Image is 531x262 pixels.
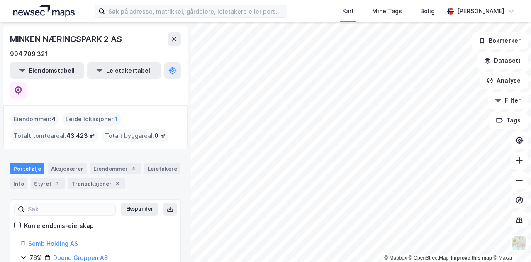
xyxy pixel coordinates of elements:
[451,255,492,261] a: Improve this map
[48,163,87,174] div: Aksjonærer
[66,131,95,141] span: 43 423 ㎡
[24,221,94,231] div: Kun eiendoms-eierskap
[24,203,115,215] input: Søk
[372,6,402,16] div: Mine Tags
[10,32,123,46] div: MINKEN NÆRINGSPARK 2 AS
[10,49,48,59] div: 994 709 321
[53,179,61,188] div: 1
[490,222,531,262] iframe: Chat Widget
[477,52,528,69] button: Datasett
[489,112,528,129] button: Tags
[31,178,65,189] div: Styret
[144,163,180,174] div: Leietakere
[113,179,122,188] div: 3
[10,62,84,79] button: Eiendomstabell
[51,114,56,124] span: 4
[10,129,98,142] div: Totalt tomteareal :
[28,240,78,247] a: Semb Holding AS
[10,178,27,189] div: Info
[105,5,287,17] input: Søk på adresse, matrikkel, gårdeiere, leietakere eller personer
[10,113,59,126] div: Eiendommer :
[90,163,141,174] div: Eiendommer
[384,255,407,261] a: Mapbox
[68,178,125,189] div: Transaksjoner
[480,72,528,89] button: Analyse
[154,131,166,141] span: 0 ㎡
[87,62,161,79] button: Leietakertabell
[420,6,435,16] div: Bolig
[121,203,158,216] button: Ekspander
[62,113,121,126] div: Leide lokasjoner :
[129,164,138,173] div: 4
[457,6,504,16] div: [PERSON_NAME]
[488,92,528,109] button: Filter
[102,129,169,142] div: Totalt byggareal :
[10,163,44,174] div: Portefølje
[490,222,531,262] div: Kontrollprogram for chat
[13,5,75,17] img: logo.a4113a55bc3d86da70a041830d287a7e.svg
[53,254,108,261] a: Dpend Gruppen AS
[409,255,449,261] a: OpenStreetMap
[342,6,354,16] div: Kart
[115,114,118,124] span: 1
[472,32,528,49] button: Bokmerker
